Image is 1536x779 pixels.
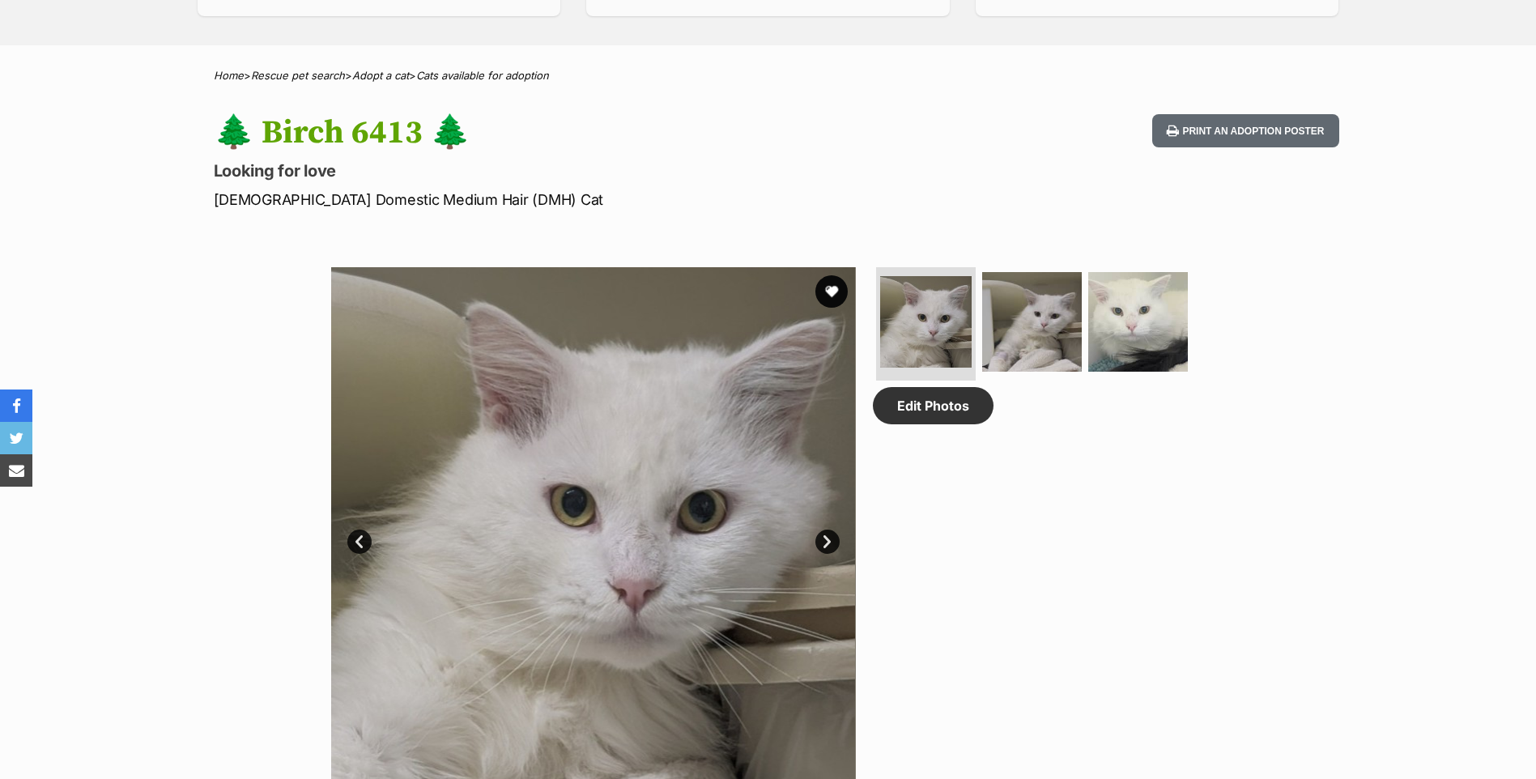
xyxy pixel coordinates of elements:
[352,69,409,82] a: Adopt a cat
[982,272,1082,372] img: Photo of 🌲 Birch 6413 🌲
[1152,114,1338,147] button: Print an adoption poster
[873,387,994,424] a: Edit Photos
[214,189,899,211] p: [DEMOGRAPHIC_DATA] Domestic Medium Hair (DMH) Cat
[251,69,345,82] a: Rescue pet search
[214,114,899,151] h1: 🌲 Birch 6413 🌲
[880,276,972,368] img: Photo of 🌲 Birch 6413 🌲
[815,530,840,554] a: Next
[416,69,549,82] a: Cats available for adoption
[347,530,372,554] a: Prev
[214,160,899,182] p: Looking for love
[1088,272,1188,372] img: Photo of 🌲 Birch 6413 🌲
[173,70,1364,82] div: > > >
[214,69,244,82] a: Home
[815,275,848,308] button: favourite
